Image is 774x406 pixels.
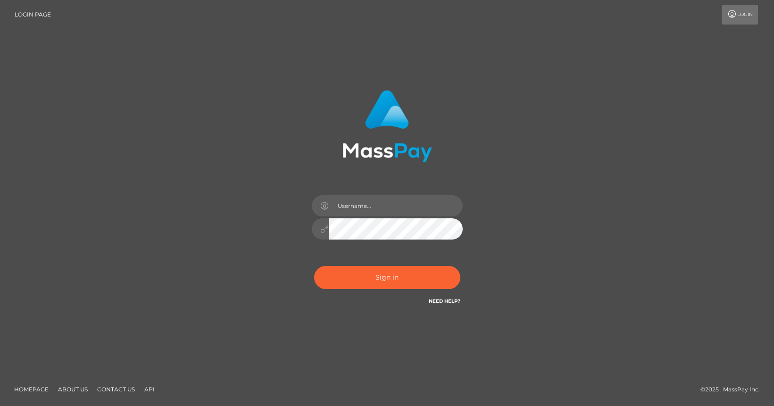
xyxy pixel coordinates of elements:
input: Username... [329,195,463,216]
div: © 2025 , MassPay Inc. [700,384,767,395]
a: Login Page [15,5,51,25]
a: Homepage [10,382,52,397]
img: MassPay Login [342,90,432,162]
a: Login [722,5,758,25]
a: About Us [54,382,92,397]
a: API [141,382,158,397]
a: Contact Us [93,382,139,397]
button: Sign in [314,266,460,289]
a: Need Help? [429,298,460,304]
